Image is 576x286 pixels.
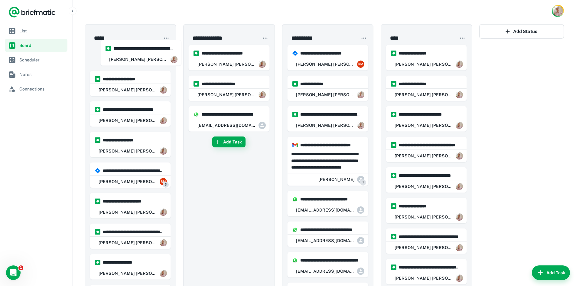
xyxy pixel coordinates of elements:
[19,42,65,49] span: Board
[19,28,65,34] span: List
[212,136,246,147] button: Add Task
[5,53,67,67] a: Scheduler
[19,86,65,92] span: Connections
[532,265,570,280] button: Add Task
[18,265,23,270] span: 1
[5,24,67,38] a: List
[8,6,56,18] a: Logo
[5,82,67,96] a: Connections
[5,39,67,52] a: Board
[19,57,65,63] span: Scheduler
[479,24,564,39] button: Add Status
[6,265,21,280] iframe: Intercom live chat
[19,71,65,78] span: Notes
[5,68,67,81] a: Notes
[553,6,563,16] img: Rob Mark
[552,5,564,17] button: Account button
